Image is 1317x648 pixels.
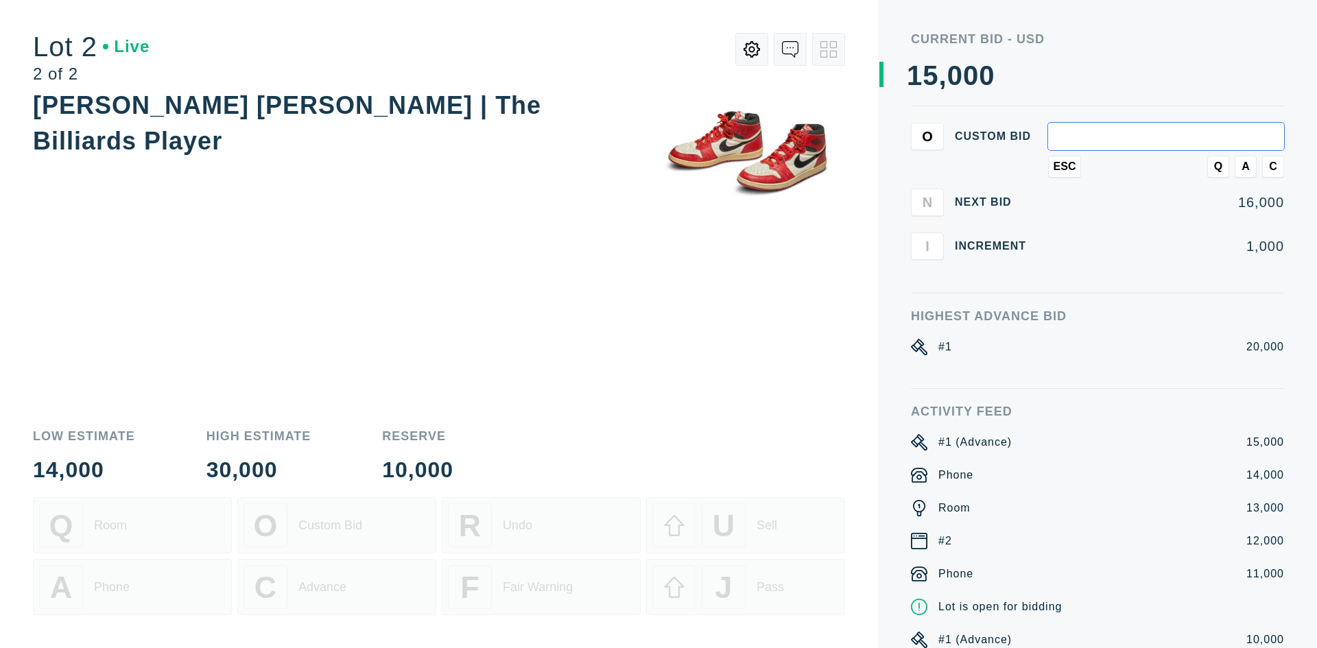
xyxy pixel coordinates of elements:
span: A [1242,160,1250,173]
span: J [715,570,732,605]
span: C [1269,160,1277,173]
button: JPass [646,559,845,615]
span: Q [1214,160,1222,173]
div: Pass [757,580,784,595]
button: N [911,189,944,216]
button: I [911,232,944,260]
div: 11,000 [1246,566,1284,582]
div: 1,000 [1048,239,1284,253]
button: RUndo [442,497,641,553]
span: O [254,508,278,543]
div: 2 of 2 [33,66,150,82]
div: Custom bid [955,131,1037,142]
div: 13,000 [1246,500,1284,516]
div: 14,000 [33,459,135,481]
div: Phone [94,580,130,595]
div: Live [103,38,150,55]
div: 20,000 [1246,339,1284,355]
div: #1 [938,339,952,355]
div: High Estimate [206,430,311,442]
div: #2 [938,533,952,549]
span: O [922,128,933,144]
button: C [1262,156,1284,178]
button: Q [1207,156,1229,178]
div: Increment [955,241,1037,252]
div: Advance [298,580,346,595]
button: ESC [1048,156,1081,178]
button: OCustom Bid [237,497,436,553]
div: 16,000 [1048,195,1284,209]
div: Next Bid [955,197,1037,208]
div: 0 [979,62,995,89]
div: Current Bid - USD [911,33,1284,45]
button: USell [646,497,845,553]
div: , [939,62,947,336]
div: Sell [757,518,777,533]
button: FFair Warning [442,559,641,615]
div: Lot is open for bidding [938,599,1062,615]
div: Activity Feed [911,405,1284,418]
button: A [1235,156,1257,178]
div: Custom Bid [298,518,362,533]
button: CAdvance [237,559,436,615]
button: QRoom [33,497,232,553]
div: Highest Advance Bid [911,310,1284,322]
div: #1 (Advance) [938,434,1012,451]
div: 15,000 [1246,434,1284,451]
div: 12,000 [1246,533,1284,549]
div: 5 [923,62,938,89]
div: Phone [938,566,973,582]
div: Reserve [382,430,453,442]
span: R [459,508,481,543]
span: C [254,570,276,605]
div: Lot 2 [33,33,150,60]
span: I [925,238,929,254]
span: A [50,570,72,605]
span: U [713,508,735,543]
div: 30,000 [206,459,311,481]
div: 1 [907,62,923,89]
div: Fair Warning [503,580,573,595]
span: F [460,570,479,605]
span: N [923,194,932,210]
div: 0 [963,62,979,89]
div: Undo [503,518,532,533]
div: #1 (Advance) [938,632,1012,648]
span: Q [49,508,73,543]
div: 14,000 [1246,467,1284,483]
div: Low Estimate [33,430,135,442]
span: ESC [1054,160,1076,173]
div: Phone [938,467,973,483]
div: 10,000 [382,459,453,481]
div: 10,000 [1246,632,1284,648]
div: [PERSON_NAME] [PERSON_NAME] | The Billiards Player [33,91,541,155]
div: Room [94,518,127,533]
div: 0 [947,62,963,89]
button: APhone [33,559,232,615]
div: Room [938,500,971,516]
button: O [911,123,944,150]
